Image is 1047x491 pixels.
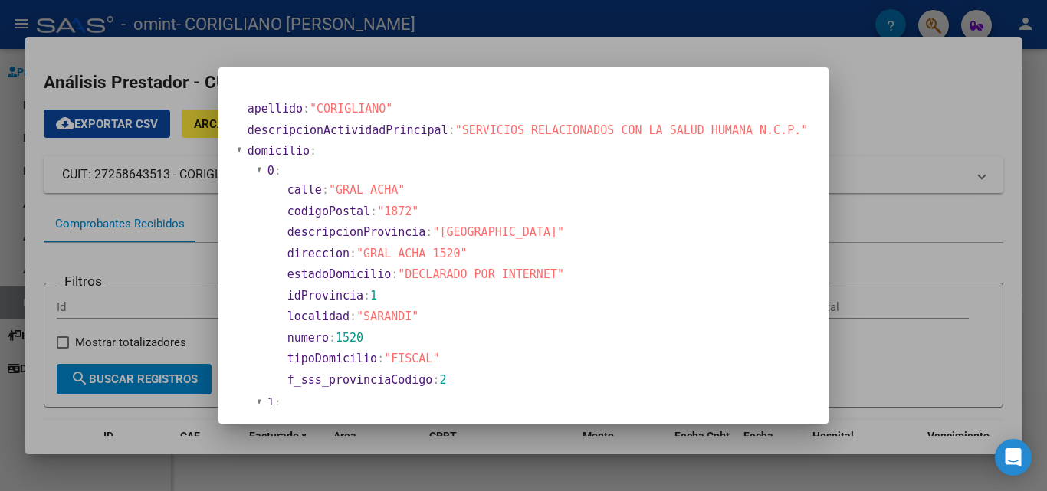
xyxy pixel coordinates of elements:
span: : [274,396,281,410]
span: direccion [287,247,350,260]
span: 2 [439,373,446,387]
span: "[GEOGRAPHIC_DATA]" [432,225,564,239]
span: : [370,205,377,218]
span: : [391,267,398,281]
span: : [350,309,356,323]
span: estadoDomicilio [287,267,391,281]
span: : [322,183,329,197]
span: descripcionProvincia [287,225,426,239]
span: : [350,247,356,260]
span: "GRAL ACHA 1520" [356,247,468,260]
span: : [303,102,310,116]
span: domicilio [248,144,310,158]
span: "CORIGLIANO" [310,102,392,116]
span: 1520 [336,331,363,345]
div: Open Intercom Messenger [995,439,1032,476]
span: : [377,352,384,365]
span: descripcionActividadPrincipal [248,123,448,137]
span: localidad [287,309,350,323]
span: : [448,123,455,137]
span: 1 [370,289,377,303]
span: apellido [248,102,303,116]
span: "FISCAL" [384,352,439,365]
span: 0 [267,164,274,178]
span: : [329,331,336,345]
span: calle [287,183,322,197]
span: "SERVICIOS RELACIONADOS CON LA SALUD HUMANA N.C.P." [455,123,809,137]
span: : [363,289,370,303]
span: : [432,373,439,387]
span: : [425,225,432,239]
span: "SARANDI" [356,309,418,323]
span: "1872" [377,205,418,218]
span: numero [287,331,329,345]
span: : [274,164,281,178]
span: tipoDomicilio [287,352,377,365]
span: "GRAL ACHA" [329,183,405,197]
span: codigoPostal [287,205,370,218]
span: : [310,144,317,158]
span: 1 [267,396,274,410]
span: idProvincia [287,289,363,303]
span: f_sss_provinciaCodigo [287,373,433,387]
span: "DECLARADO POR INTERNET" [398,267,564,281]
